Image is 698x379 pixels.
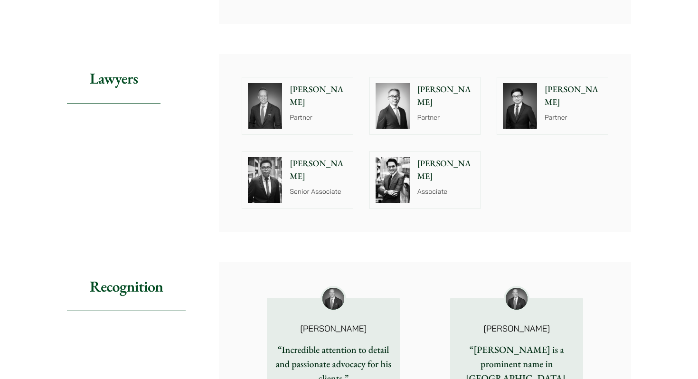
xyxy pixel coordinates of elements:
p: Senior Associate [290,187,347,197]
p: [PERSON_NAME] [545,83,602,109]
a: [PERSON_NAME] Partner [497,77,608,135]
h2: Recognition [67,262,186,311]
p: [PERSON_NAME] [417,83,475,109]
p: Partner [545,113,602,123]
p: Partner [417,113,475,123]
p: [PERSON_NAME] [465,324,568,333]
a: [PERSON_NAME] Partner [369,77,481,135]
p: [PERSON_NAME] [282,324,385,333]
p: [PERSON_NAME] [290,157,347,183]
a: [PERSON_NAME] Partner [242,77,353,135]
h2: Lawyers [67,54,160,103]
p: Associate [417,187,475,197]
p: Partner [290,113,347,123]
p: [PERSON_NAME] [290,83,347,109]
a: [PERSON_NAME] Associate [369,151,481,209]
a: [PERSON_NAME] Senior Associate [242,151,353,209]
p: [PERSON_NAME] [417,157,475,183]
